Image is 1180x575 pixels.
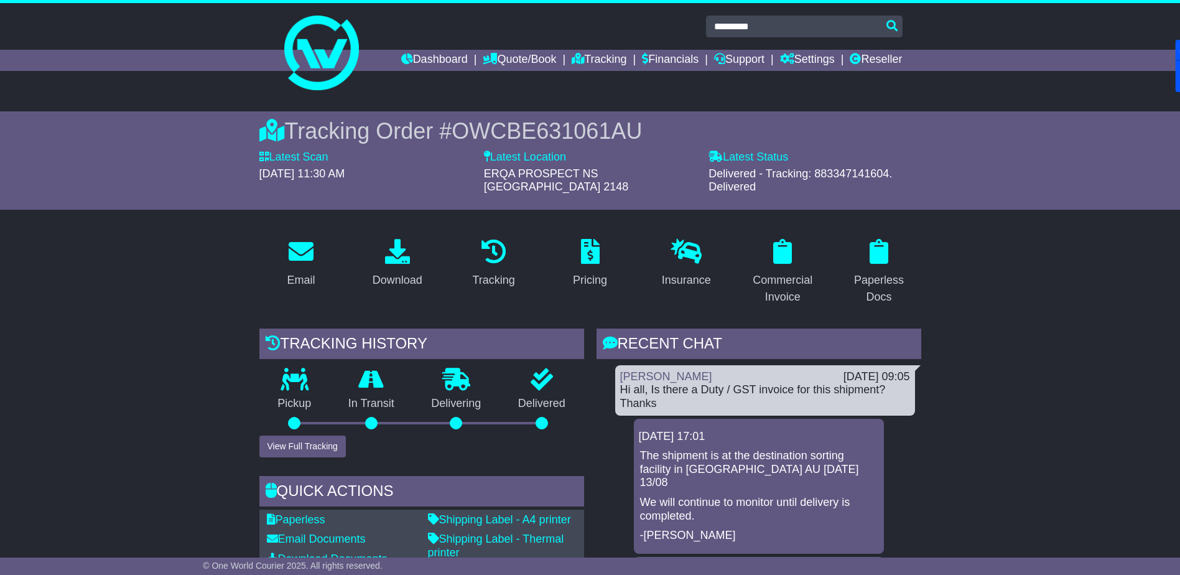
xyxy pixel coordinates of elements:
div: Tracking history [259,329,584,362]
a: Financials [642,50,699,71]
a: Support [714,50,764,71]
a: Tracking [464,235,523,293]
div: Commercial Invoice [749,272,817,306]
a: Download [365,235,430,293]
a: [PERSON_NAME] [620,370,712,383]
label: Latest Scan [259,151,328,164]
a: Tracking [572,50,626,71]
p: Delivered [499,397,584,411]
a: Settings [780,50,835,71]
p: -[PERSON_NAME] [640,529,878,543]
span: ERQA PROSPECT NS [GEOGRAPHIC_DATA] 2148 [484,167,628,194]
div: [DATE] 09:05 [843,370,910,384]
div: Paperless Docs [845,272,913,306]
div: Download [373,272,422,289]
p: The shipment is at the destination sorting facility in [GEOGRAPHIC_DATA] AU [DATE] 13/08 [640,449,878,490]
a: Reseller [850,50,902,71]
p: Pickup [259,397,330,411]
div: Quick Actions [259,476,584,510]
a: Quote/Book [483,50,556,71]
span: OWCBE631061AU [452,118,642,144]
a: Paperless [267,513,325,526]
label: Latest Location [484,151,566,164]
a: Download Documents [267,553,388,565]
label: Latest Status [708,151,788,164]
div: Insurance [662,272,711,289]
p: We will continue to monitor until delivery is completed. [640,496,878,523]
div: Hi all, Is there a Duty / GST invoice for this shipment? Thanks [620,383,910,410]
a: Shipping Label - A4 printer [428,513,571,526]
a: Shipping Label - Thermal printer [428,533,564,559]
a: Email [279,235,323,293]
p: In Transit [330,397,413,411]
a: Pricing [565,235,615,293]
div: Pricing [573,272,607,289]
span: © One World Courier 2025. All rights reserved. [203,561,383,571]
span: Delivered - Tracking: 883347141604. Delivered [708,167,892,194]
div: Tracking [472,272,514,289]
div: [DATE] 17:01 [639,430,879,444]
a: Commercial Invoice [741,235,825,310]
button: View Full Tracking [259,436,346,457]
p: Delivering [413,397,500,411]
a: Dashboard [401,50,468,71]
a: Paperless Docs [837,235,921,310]
a: Email Documents [267,533,366,545]
div: Email [287,272,315,289]
span: [DATE] 11:30 AM [259,167,345,180]
a: Insurance [654,235,719,293]
div: Tracking Order # [259,118,921,144]
div: RECENT CHAT [597,329,921,362]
